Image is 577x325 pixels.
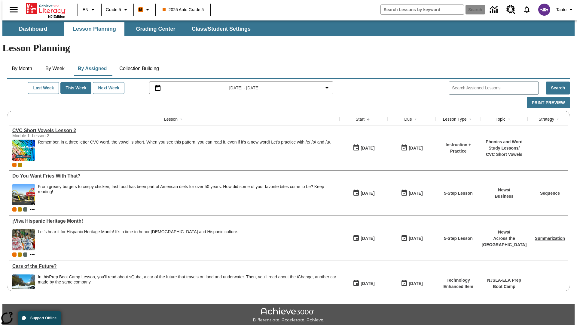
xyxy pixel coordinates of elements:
span: B [139,6,142,13]
input: Search Assigned Lessons [452,84,539,92]
button: 09/17/25: First time the lesson was available [351,142,377,154]
a: Resource Center, Will open in new tab [503,2,519,18]
span: In this Prep Boot Camp Lesson, you'll read about sQuba, a car of the future that travels on land ... [38,274,337,296]
div: Current Class [12,207,17,212]
button: Lesson Planning [64,22,124,36]
button: Class/Student Settings [187,22,255,36]
p: CVC Short Vowels [484,151,524,158]
button: By Month [7,61,37,76]
div: [DATE] [361,235,374,242]
div: Cars of the Future? [12,264,337,269]
button: Print Preview [527,97,570,109]
a: Notifications [519,2,535,17]
div: In this [38,274,337,285]
p: Remember, in a three letter CVC word, the vowel is short. When you see this pattern, you can read... [38,140,331,145]
div: Let's hear it for Hispanic Heritage Month! It's a time to honor [DEMOGRAPHIC_DATA] and Hispanic c... [38,229,238,234]
button: Collection Building [114,61,164,76]
button: Sort [178,116,185,123]
div: Lesson Type [443,116,466,122]
div: Due [404,116,412,122]
a: Home [26,3,65,15]
button: By Assigned [73,61,111,76]
a: CVC Short Vowels Lesson 2, Lessons [12,128,337,133]
div: ¡Viva Hispanic Heritage Month! [12,218,337,224]
button: Grade: Grade 5, Select a grade [103,4,132,15]
div: New 2025 class [18,163,22,167]
p: Phonics and Word Study Lessons / [484,139,524,151]
button: Select the date range menu item [152,84,331,91]
img: Achieve3000 Differentiate Accelerate Achieve [253,308,324,323]
div: Remember, in a three letter CVC word, the vowel is short. When you see this pattern, you can read... [38,140,331,161]
img: A photograph of Hispanic women participating in a parade celebrating Hispanic culture. The women ... [12,229,35,250]
div: SubNavbar [2,20,575,36]
span: Support Offline [30,316,56,320]
button: Sort [467,116,474,123]
div: OL 2025 Auto Grade 6 [23,207,27,212]
button: Select a new avatar [535,2,554,17]
p: Instruction + Practice [439,142,478,154]
p: NJSLA-ELA Prep Boot Camp [484,277,524,290]
div: SubNavbar [2,22,256,36]
div: Topic [496,116,505,122]
div: New 2025 class [18,207,22,212]
input: search field [381,5,464,14]
p: News / [482,229,527,235]
div: New 2025 class [18,252,22,257]
h1: Lesson Planning [2,42,575,54]
div: Strategy [539,116,554,122]
svg: Collapse Date Range Filter [323,84,331,91]
div: CVC Short Vowels Lesson 2 [12,128,337,133]
testabrev: Prep Boot Camp Lesson, you'll read about sQuba, a car of the future that travels on land and unde... [38,274,336,284]
div: Current Class [12,252,17,257]
button: Last Week [28,82,59,94]
button: 09/21/25: Last day the lesson can be accessed [399,233,425,244]
button: Next Week [93,82,124,94]
div: [DATE] [409,144,423,152]
div: Do You Want Fries With That? [12,173,337,179]
button: Show more classes [29,251,36,258]
div: [DATE] [361,190,374,197]
div: From greasy burgers to crispy chicken, fast food has been part of American diets for over 50 year... [38,184,337,194]
p: Across the [GEOGRAPHIC_DATA] [482,235,527,248]
button: This Week [60,82,91,94]
button: Grading Center [126,22,186,36]
a: ¡Viva Hispanic Heritage Month! , Lessons [12,218,337,224]
button: Support Offline [18,311,61,325]
p: Business [495,193,513,200]
button: Search [546,82,570,94]
div: OL 2025 Auto Grade 6 [23,252,27,257]
button: Boost Class color is orange. Change class color [136,4,154,15]
button: Show more classes [29,206,36,213]
a: Do You Want Fries With That?, Lessons [12,173,337,179]
span: EN [83,7,88,13]
button: Sort [412,116,419,123]
button: Profile/Settings [554,4,577,15]
button: Dashboard [3,22,63,36]
div: [DATE] [361,280,374,287]
button: 09/15/25: First time the lesson was available [351,187,377,199]
div: Lesson [164,116,178,122]
p: Technology Enhanced Item [439,277,478,290]
img: CVC Short Vowels Lesson 2. [12,140,35,161]
div: Module 1: Lesson 2 [12,133,102,138]
button: 08/01/26: Last day the lesson can be accessed [399,278,425,289]
button: Sort [365,116,372,123]
a: Data Center [486,2,503,18]
div: Start [356,116,365,122]
button: Sort [554,116,561,123]
button: 09/15/25: Last day the lesson can be accessed [399,187,425,199]
a: Sequence [540,191,560,196]
span: Let's hear it for Hispanic Heritage Month! It's a time to honor Hispanic Americans and Hispanic c... [38,229,238,250]
button: 09/15/25: First time the lesson was available [351,278,377,289]
div: Home [26,2,65,18]
button: 09/15/25: First time the lesson was available [351,233,377,244]
div: Current Class [12,163,17,167]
